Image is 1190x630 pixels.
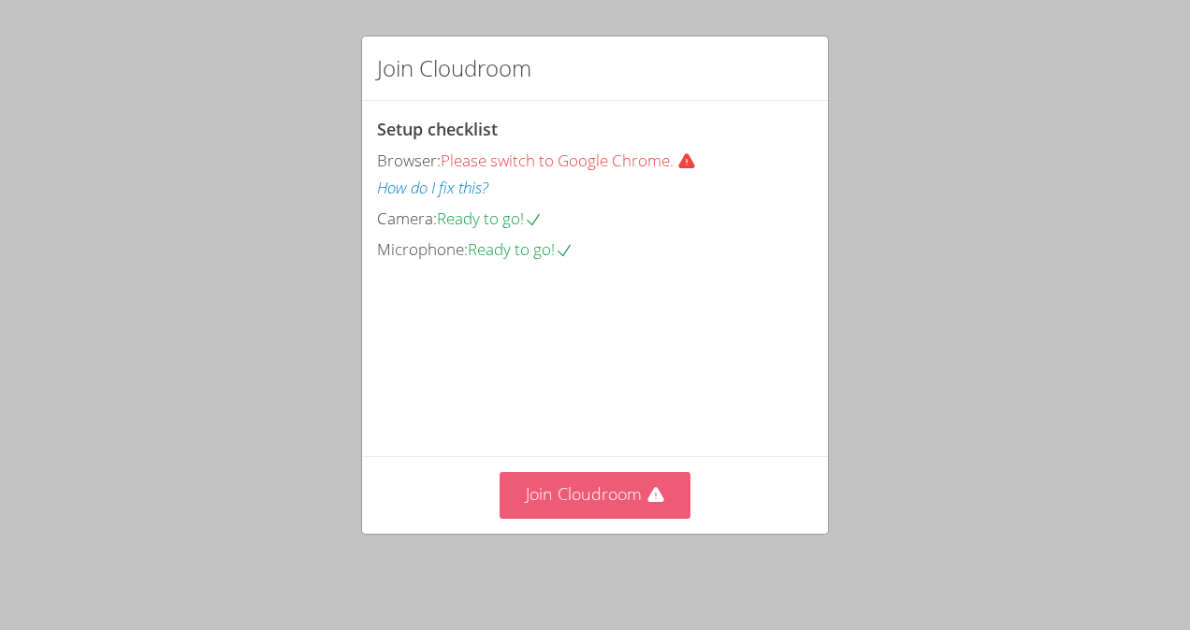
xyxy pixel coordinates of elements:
span: Ready to go! [468,238,573,260]
span: Ready to go! [437,208,543,229]
span: Camera: [377,208,437,229]
span: Browser: [377,150,441,171]
span: Please switch to Google Chrome. [441,150,704,171]
button: How do I fix this? [377,175,488,202]
h2: Join Cloudroom [377,51,531,85]
button: Join Cloudroom [500,472,691,518]
span: Setup checklist [377,118,498,140]
span: Microphone: [377,238,468,260]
